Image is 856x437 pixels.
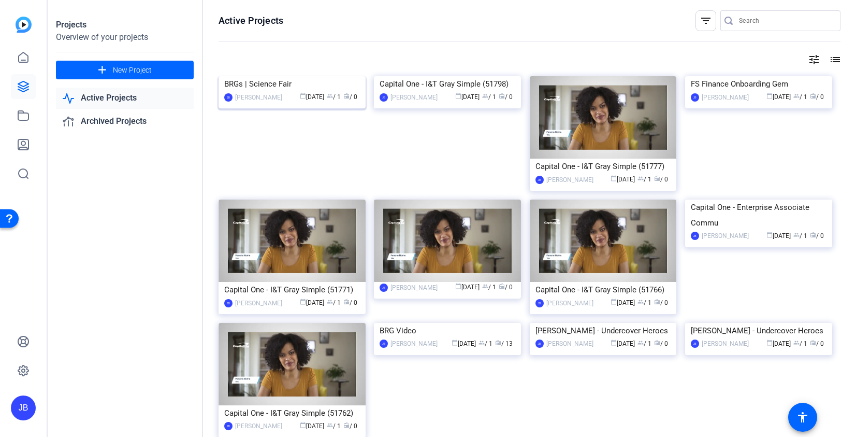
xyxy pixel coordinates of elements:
div: BRG Video [380,323,515,339]
span: [DATE] [300,422,324,430]
span: radio [810,93,816,99]
span: / 1 [327,299,341,306]
span: group [327,299,333,305]
span: [DATE] [455,93,480,101]
span: calendar_today [611,299,617,305]
span: / 0 [654,340,668,347]
div: JB [224,93,233,102]
span: [DATE] [766,232,791,239]
span: group [637,175,644,181]
mat-icon: add [96,64,109,77]
span: calendar_today [611,175,617,181]
div: JB [535,176,544,184]
span: group [478,340,485,346]
div: JB [691,340,699,348]
div: [PERSON_NAME] [546,339,593,349]
span: New Project [113,65,152,76]
span: calendar_today [452,340,458,346]
div: [PERSON_NAME] [235,92,282,103]
div: Projects [56,19,194,31]
div: JB [691,232,699,240]
span: calendar_today [300,93,306,99]
div: Overview of your projects [56,31,194,44]
div: [PERSON_NAME] [390,92,438,103]
span: [DATE] [766,340,791,347]
span: radio [343,422,350,428]
span: / 1 [637,340,651,347]
span: group [637,340,644,346]
div: JB [380,284,388,292]
span: / 0 [810,232,824,239]
span: / 1 [327,93,341,101]
span: radio [810,232,816,238]
div: [PERSON_NAME] [390,339,438,349]
div: Capital One - I&T Gray Simple (51766) [535,282,671,298]
span: [DATE] [611,299,635,306]
h1: Active Projects [219,15,283,27]
span: [DATE] [300,93,324,101]
span: / 0 [654,299,668,306]
span: radio [343,93,350,99]
span: calendar_today [455,283,461,289]
span: radio [343,299,350,305]
div: [PERSON_NAME] [235,298,282,308]
span: [DATE] [455,284,480,291]
span: calendar_today [611,340,617,346]
div: Capital One - I&T Gray Simple (51777) [535,159,671,174]
span: / 0 [810,93,824,101]
div: Capital One - I&T Gray Simple (51771) [224,282,360,298]
div: [PERSON_NAME] [702,92,749,103]
span: / 0 [343,93,357,101]
span: group [327,422,333,428]
span: calendar_today [300,422,306,428]
span: calendar_today [766,232,773,238]
span: [DATE] [611,176,635,183]
span: / 1 [637,299,651,306]
span: / 0 [343,422,357,430]
span: radio [499,283,505,289]
span: / 1 [327,422,341,430]
div: [PERSON_NAME] [546,298,593,308]
span: calendar_today [766,340,773,346]
div: [PERSON_NAME] [235,421,282,431]
span: [DATE] [452,340,476,347]
span: / 0 [343,299,357,306]
span: / 1 [482,284,496,291]
span: / 1 [637,176,651,183]
div: [PERSON_NAME] - Undercover Heroes [535,323,671,339]
div: JB [380,340,388,348]
div: FS Finance Onboarding Gem [691,76,826,92]
span: / 1 [478,340,492,347]
div: JB [691,93,699,102]
span: group [793,232,800,238]
div: JB [380,93,388,102]
img: blue-gradient.svg [16,17,32,33]
div: JB [535,340,544,348]
span: group [793,340,800,346]
span: / 0 [499,284,513,291]
span: [DATE] [766,93,791,101]
div: JB [224,422,233,430]
input: Search [739,15,832,27]
span: group [793,93,800,99]
div: [PERSON_NAME] - Undercover Heroes [691,323,826,339]
div: Capital One - Enterprise Associate Commu [691,200,826,231]
mat-icon: accessibility [796,411,809,424]
span: / 1 [793,232,807,239]
span: group [482,283,488,289]
mat-icon: tune [808,53,820,66]
span: calendar_today [455,93,461,99]
span: group [637,299,644,305]
span: / 0 [499,93,513,101]
span: group [327,93,333,99]
span: [DATE] [611,340,635,347]
a: Active Projects [56,88,194,109]
span: / 1 [793,340,807,347]
span: [DATE] [300,299,324,306]
span: group [482,93,488,99]
span: radio [654,340,660,346]
span: / 0 [810,340,824,347]
mat-icon: filter_list [700,15,712,27]
span: calendar_today [766,93,773,99]
button: New Project [56,61,194,79]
